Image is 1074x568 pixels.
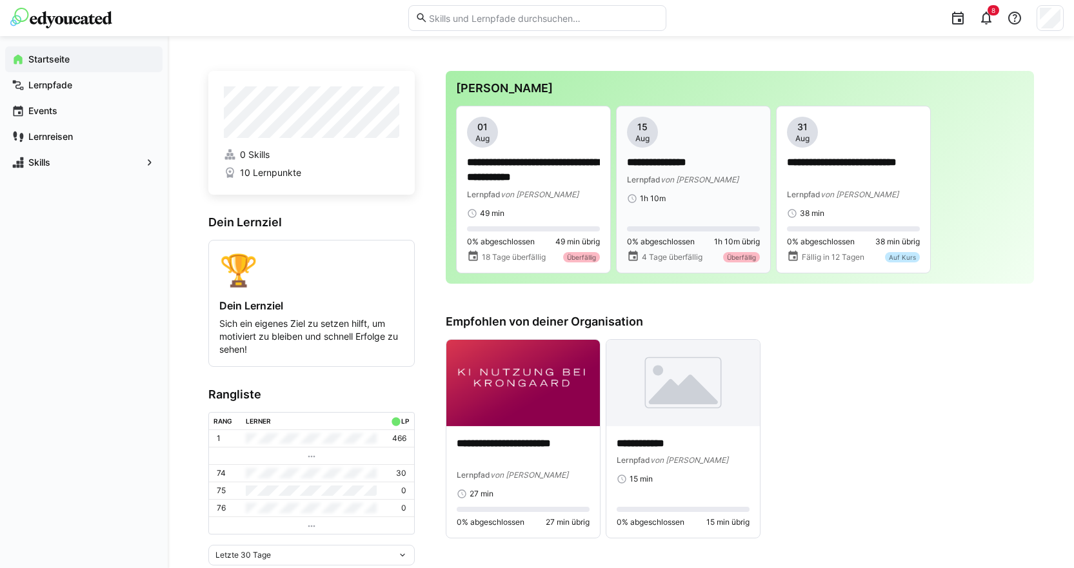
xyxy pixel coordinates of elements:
[224,148,399,161] a: 0 Skills
[661,175,739,184] span: von [PERSON_NAME]
[208,387,415,402] h3: Rangliste
[635,133,650,144] span: Aug
[617,517,684,527] span: 0% abgeschlossen
[475,133,490,144] span: Aug
[787,190,820,199] span: Lernpfad
[401,485,406,496] p: 0
[217,433,221,444] p: 1
[627,237,695,247] span: 0% abgeschlossen
[640,193,666,204] span: 1h 10m
[714,237,760,247] span: 1h 10m übrig
[606,340,760,426] img: image
[627,175,661,184] span: Lernpfad
[546,517,590,527] span: 27 min übrig
[217,485,226,496] p: 75
[795,133,810,144] span: Aug
[467,190,501,199] span: Lernpfad
[490,470,568,480] span: von [PERSON_NAME]
[802,252,864,262] span: Fällig in 12 Tagen
[246,417,271,425] div: Lerner
[787,237,855,247] span: 0% abgeschlossen
[797,121,808,133] span: 31
[428,12,659,24] input: Skills und Lernpfade durchsuchen…
[637,121,648,133] span: 15
[630,474,653,484] span: 15 min
[555,237,600,247] span: 49 min übrig
[650,455,728,465] span: von [PERSON_NAME]
[875,237,920,247] span: 38 min übrig
[208,215,415,230] h3: Dein Lernziel
[392,433,406,444] p: 466
[219,251,404,289] div: 🏆
[446,340,600,426] img: image
[457,470,490,480] span: Lernpfad
[617,455,650,465] span: Lernpfad
[401,417,409,425] div: LP
[215,550,271,560] span: Letzte 30 Tage
[240,166,301,179] span: 10 Lernpunkte
[723,252,760,262] div: Überfällig
[456,81,1024,95] h3: [PERSON_NAME]
[885,252,920,262] div: Auf Kurs
[240,148,270,161] span: 0 Skills
[214,417,232,425] div: Rang
[820,190,899,199] span: von [PERSON_NAME]
[477,121,488,133] span: 01
[446,315,1034,329] h3: Empfohlen von deiner Organisation
[706,517,750,527] span: 15 min übrig
[642,252,702,262] span: 4 Tage überfällig
[482,252,546,262] span: 18 Tage überfällig
[480,208,504,219] span: 49 min
[800,208,824,219] span: 38 min
[219,317,404,356] p: Sich ein eigenes Ziel zu setzen hilft, um motiviert zu bleiben und schnell Erfolge zu sehen!
[217,468,226,478] p: 74
[467,237,535,247] span: 0% abgeschlossen
[501,190,579,199] span: von [PERSON_NAME]
[396,468,406,478] p: 30
[470,489,493,499] span: 27 min
[991,6,995,14] span: 8
[217,503,226,513] p: 76
[401,503,406,513] p: 0
[563,252,600,262] div: Überfällig
[457,517,524,527] span: 0% abgeschlossen
[219,299,404,312] h4: Dein Lernziel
